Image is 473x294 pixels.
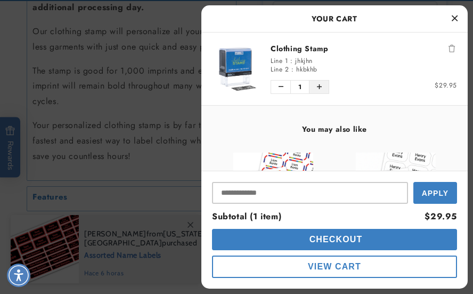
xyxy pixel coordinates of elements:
a: Clothing Stamp [271,43,457,54]
div: $29.95 [425,209,457,225]
button: Apply [413,182,457,204]
button: Remove Clothing Stamp [446,43,457,54]
h2: Chat with us [75,9,120,20]
button: Decrease quantity of Clothing Stamp [271,81,290,93]
span: Line 2 [271,65,289,74]
button: cart [212,256,457,278]
span: Line 1 [271,56,288,66]
div: Accessibility Menu [7,264,30,287]
button: Gorgias live chat [5,4,120,25]
span: Apply [422,189,448,197]
input: Input Discount [212,182,408,204]
img: View Stick N' Wear Stikins® Labels [356,153,436,233]
button: Close Cart [446,11,462,27]
span: View Cart [308,262,361,271]
span: jhkjhn [295,56,313,66]
img: Stick N' Wear® Labels | Stripes - Label Land [233,153,313,233]
li: product [212,33,457,105]
h2: Your Cart [212,11,457,27]
span: hkbkhb [296,65,317,74]
button: Increase quantity of Clothing Stamp [309,81,329,93]
span: $29.95 [435,81,457,90]
span: : [290,56,293,66]
span: 1 [290,81,309,93]
span: Subtotal (1 item) [212,210,281,223]
span: : [291,65,294,74]
button: cart [212,229,457,250]
h4: You may also like [212,124,457,134]
img: Clothing Stamp - Label Land [212,45,260,93]
span: Checkout [307,235,363,244]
